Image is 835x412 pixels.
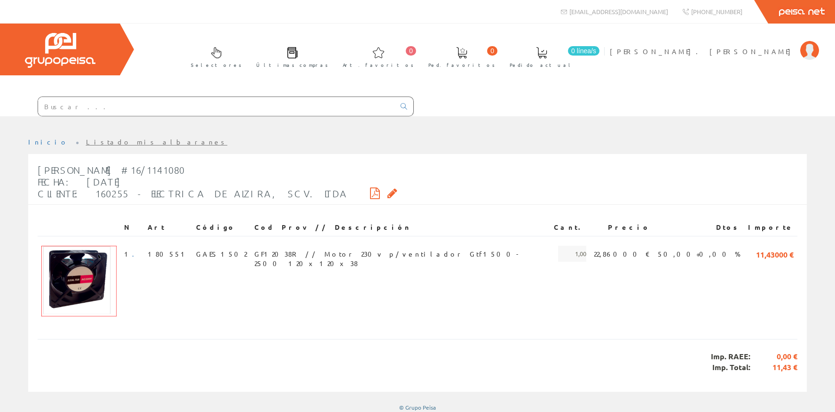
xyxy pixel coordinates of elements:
[196,246,247,262] span: GAES1502
[744,219,797,236] th: Importe
[28,137,68,146] a: Inicio
[251,219,550,236] th: Cod Prov // Descripción
[750,351,797,362] span: 0,00 €
[558,246,586,262] span: 1,00
[191,60,242,70] span: Selectores
[343,60,414,70] span: Art. favoritos
[247,39,333,73] a: Últimas compras
[658,246,740,262] span: 50,00+0,00 %
[38,339,797,385] div: Imp. RAEE: Imp. Total:
[510,60,574,70] span: Pedido actual
[370,190,380,196] i: Descargar PDF
[550,219,590,236] th: Cant.
[192,219,251,236] th: Código
[144,219,192,236] th: Art
[148,246,189,262] span: 180551
[756,246,794,262] span: 11,43000 €
[38,97,395,116] input: Buscar ...
[387,190,397,196] i: Solicitar por email copia firmada
[487,46,497,56] span: 0
[25,33,95,68] img: Grupo Peisa
[590,219,654,236] th: Precio
[124,246,140,262] span: 1
[750,362,797,373] span: 11,43 €
[120,219,144,236] th: N
[594,246,650,262] span: 22,86000 €
[41,246,117,316] img: Foto artículo (159.52380952381x150)
[654,219,744,236] th: Dtos
[691,8,742,16] span: [PHONE_NUMBER]
[254,246,546,262] span: GF12038R // Motor 230v p/ventilador Gtf1500-2500 120x120x38
[428,60,495,70] span: Ped. favoritos
[610,39,819,48] a: [PERSON_NAME]. [PERSON_NAME]
[569,8,668,16] span: [EMAIL_ADDRESS][DOMAIN_NAME]
[610,47,796,56] span: [PERSON_NAME]. [PERSON_NAME]
[132,250,140,258] a: .
[38,164,347,199] span: [PERSON_NAME] #16/1141080 Fecha: [DATE] Cliente: 160255 - ELECTRICA DE ALZIRA, SCV. LTDA
[28,404,807,412] div: © Grupo Peisa
[256,60,328,70] span: Últimas compras
[181,39,246,73] a: Selectores
[568,46,599,56] span: 0 línea/s
[406,46,416,56] span: 0
[86,137,228,146] a: Listado mis albaranes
